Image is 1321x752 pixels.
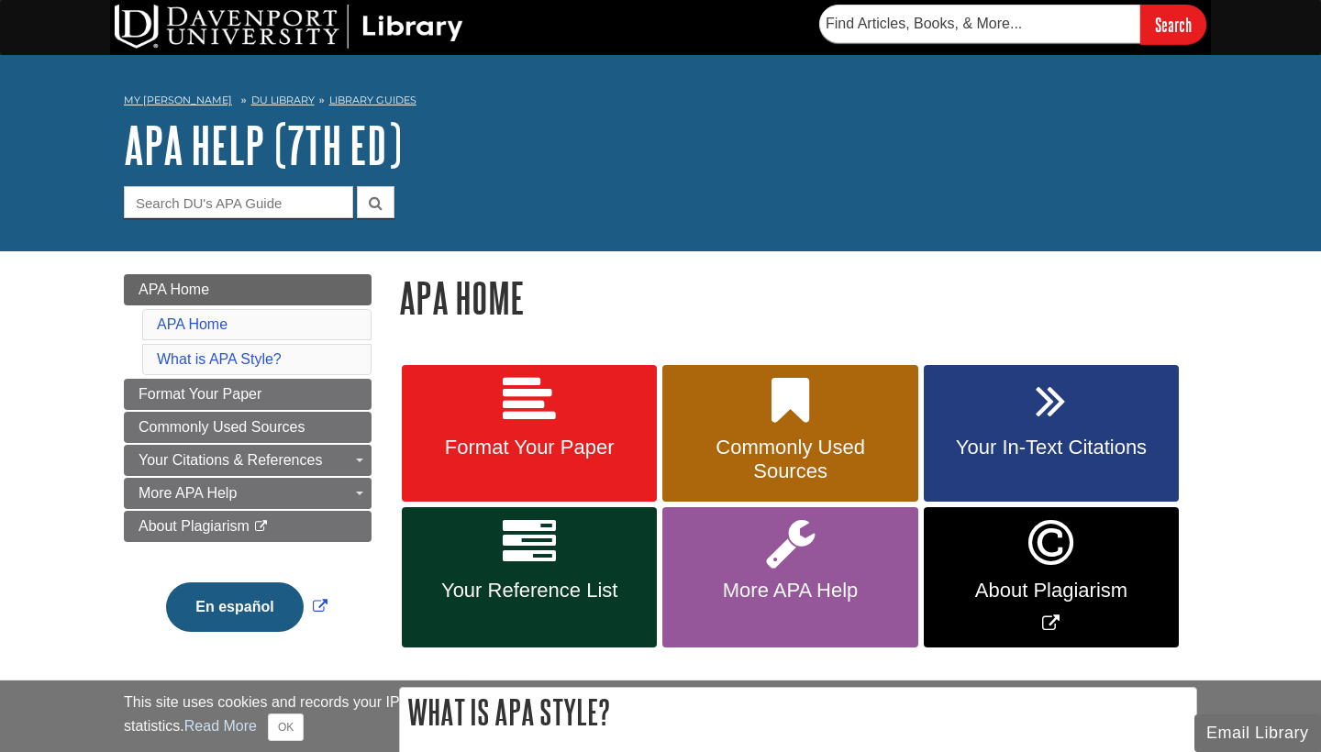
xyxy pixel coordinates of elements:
a: DU Library [251,94,315,106]
span: About Plagiarism [139,518,250,534]
img: DU Library [115,5,463,49]
a: Your In-Text Citations [924,365,1179,503]
span: Your Reference List [416,579,643,603]
button: Email Library [1194,714,1321,752]
button: Close [268,713,304,741]
button: En español [166,582,303,632]
div: This site uses cookies and records your IP address for usage statistics. Additionally, we use Goo... [124,691,1197,741]
a: Format Your Paper [124,379,372,410]
a: About Plagiarism [124,511,372,542]
a: APA Home [124,274,372,305]
span: More APA Help [139,485,237,501]
span: Format Your Paper [139,386,261,402]
a: Your Citations & References [124,445,372,476]
a: What is APA Style? [157,351,282,367]
a: APA Help (7th Ed) [124,116,402,173]
a: Read More [184,718,257,734]
a: Link opens in new window [924,507,1179,647]
span: About Plagiarism [938,579,1165,603]
span: More APA Help [676,579,904,603]
a: More APA Help [662,507,917,647]
a: Your Reference List [402,507,657,647]
h2: What is APA Style? [400,688,1196,736]
span: Your Citations & References [139,452,322,468]
input: Search DU's APA Guide [124,186,353,218]
form: Searches DU Library's articles, books, and more [819,5,1206,44]
a: APA Home [157,316,228,332]
span: Commonly Used Sources [676,436,904,483]
input: Search [1140,5,1206,44]
a: Library Guides [329,94,416,106]
span: Format Your Paper [416,436,643,459]
a: Commonly Used Sources [662,365,917,503]
span: APA Home [139,282,209,297]
a: More APA Help [124,478,372,509]
div: Guide Page Menu [124,274,372,663]
input: Find Articles, Books, & More... [819,5,1140,43]
h1: APA Home [399,274,1197,321]
span: Your In-Text Citations [938,436,1165,459]
a: Commonly Used Sources [124,412,372,443]
a: Link opens in new window [161,599,331,614]
span: Commonly Used Sources [139,419,305,435]
i: This link opens in a new window [253,521,269,533]
a: My [PERSON_NAME] [124,93,232,108]
a: Format Your Paper [402,365,657,503]
nav: breadcrumb [124,88,1197,117]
